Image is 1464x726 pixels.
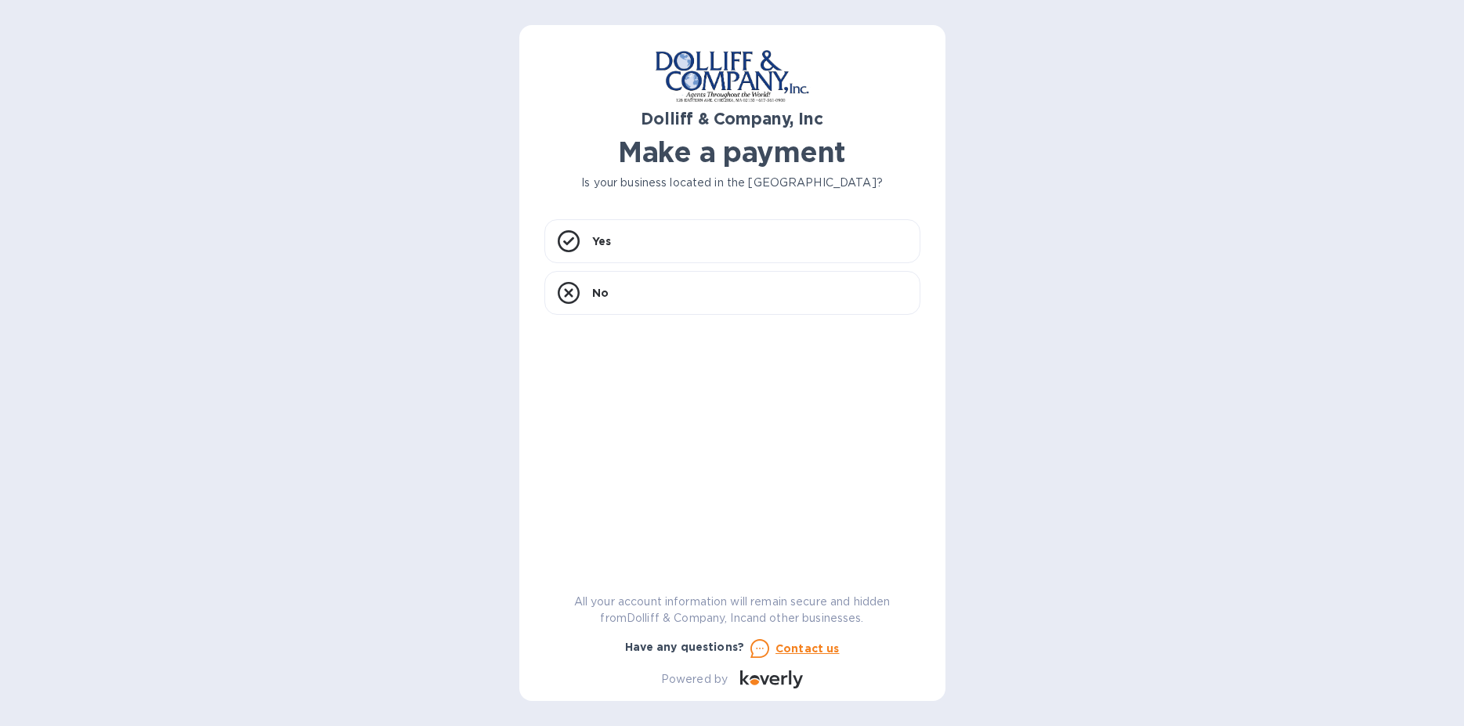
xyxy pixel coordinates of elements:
p: Is your business located in the [GEOGRAPHIC_DATA]? [544,175,920,191]
u: Contact us [775,642,840,655]
p: All your account information will remain secure and hidden from Dolliff & Company, Inc and other ... [544,594,920,627]
b: Dolliff & Company, Inc [641,109,822,128]
p: No [592,285,609,301]
p: Powered by [661,671,728,688]
h1: Make a payment [544,135,920,168]
b: Have any questions? [625,641,745,653]
p: Yes [592,233,611,249]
